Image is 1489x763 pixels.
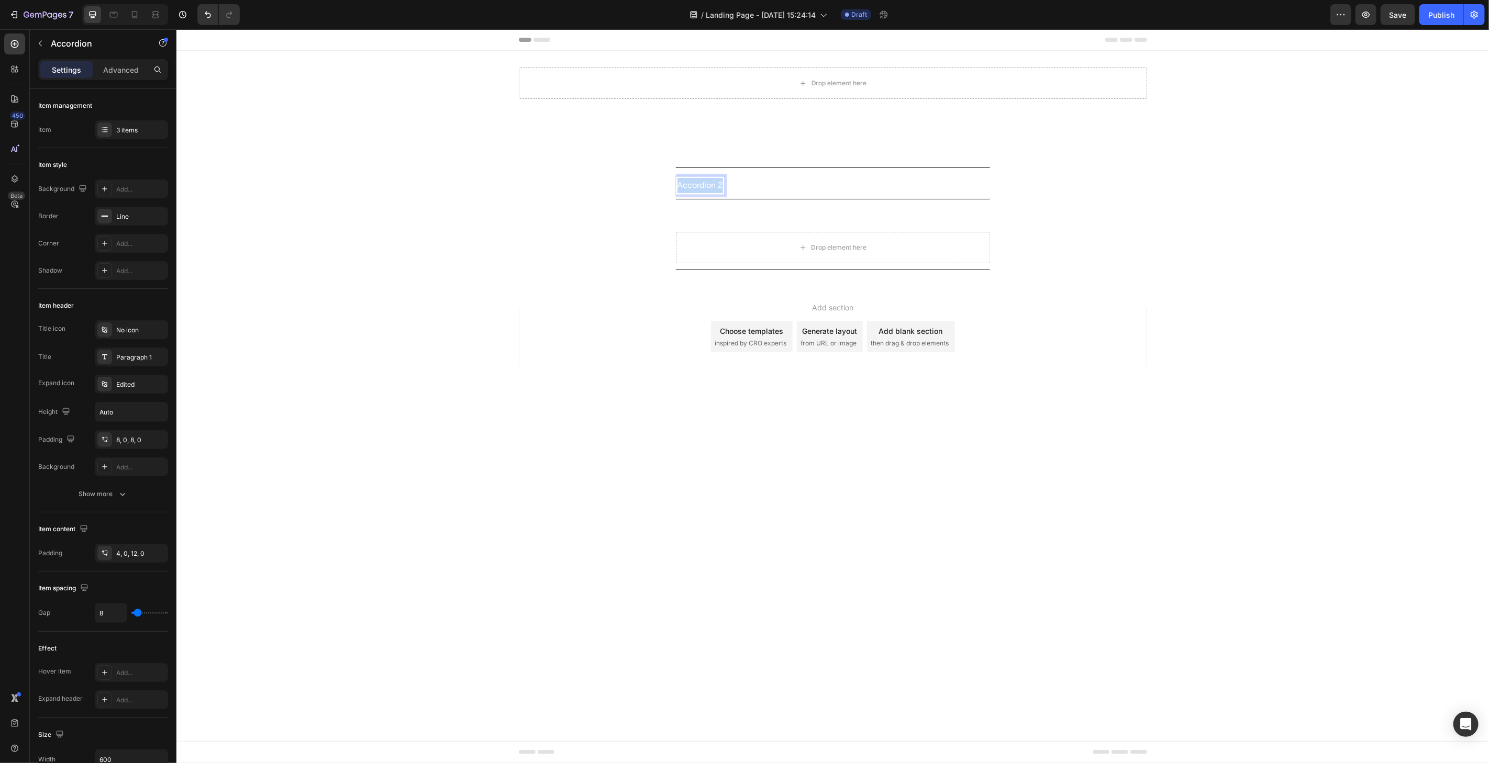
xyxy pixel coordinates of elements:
button: Save [1381,4,1415,25]
div: Publish [1428,9,1454,20]
div: Effect [38,644,57,653]
button: Publish [1419,4,1463,25]
div: Padding [38,433,77,447]
div: Open Intercom Messenger [1453,712,1479,737]
div: Rich Text Editor. Editing area: main [499,178,548,197]
input: Auto [95,402,168,421]
div: Edited [116,380,165,389]
div: Corner [38,239,59,248]
div: Title icon [38,324,65,333]
div: Drop element here [635,50,691,58]
div: Item style [38,160,67,170]
div: Padding [38,548,62,558]
p: 7 [69,8,73,21]
div: Expand icon [38,378,74,388]
button: 7 [4,4,78,25]
div: 3 items [116,126,165,135]
div: Paragraph 1 [116,353,165,362]
div: Drop element here [635,214,691,222]
input: Auto [95,603,127,622]
span: inspired by CRO experts [539,309,610,319]
div: Background [38,462,74,472]
span: then drag & drop elements [695,309,773,319]
p: Accordion 2 [501,149,547,164]
div: Add blank section [703,296,766,307]
div: Rich Text Editor. Editing area: main [499,147,548,165]
div: Add... [116,185,165,194]
div: 8, 0, 8, 0 [116,435,165,445]
div: Item header [38,301,74,310]
div: Add... [116,668,165,678]
div: Add... [116,239,165,249]
div: Rich Text Editor. Editing area: main [499,116,547,134]
div: Item spacing [38,581,91,596]
span: Save [1390,10,1407,19]
div: Shadow [38,266,62,275]
div: Size [38,728,66,742]
div: No icon [116,326,165,335]
span: Landing Page - [DATE] 15:24:14 [706,9,816,20]
div: Add... [116,463,165,472]
div: Beta [8,192,25,200]
div: Add... [116,695,165,705]
iframe: Design area [176,29,1489,763]
div: Background [38,182,89,196]
span: / [701,9,704,20]
p: Accordion [51,37,140,50]
p: Settings [52,64,81,75]
div: Show more [79,489,128,499]
div: Generate layout [626,296,681,307]
span: Add section [631,273,681,284]
span: from URL or image [625,309,681,319]
div: Item management [38,101,92,110]
p: Accordion 1 [501,117,546,132]
div: Border [38,211,59,221]
div: Line [116,212,165,221]
button: Show more [38,485,168,503]
div: Add... [116,266,165,276]
div: Expand header [38,694,83,703]
p: Advanced [103,64,139,75]
div: Title [38,352,51,362]
span: Draft [851,10,867,19]
div: 4, 0, 12, 0 [116,549,165,558]
div: Item content [38,522,90,536]
div: Height [38,405,72,419]
p: Accordion 3 [501,180,547,195]
div: Item [38,125,51,134]
div: Undo/Redo [197,4,240,25]
div: Choose templates [543,296,607,307]
div: Hover item [38,667,71,676]
div: 450 [10,111,25,120]
div: Gap [38,608,50,618]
